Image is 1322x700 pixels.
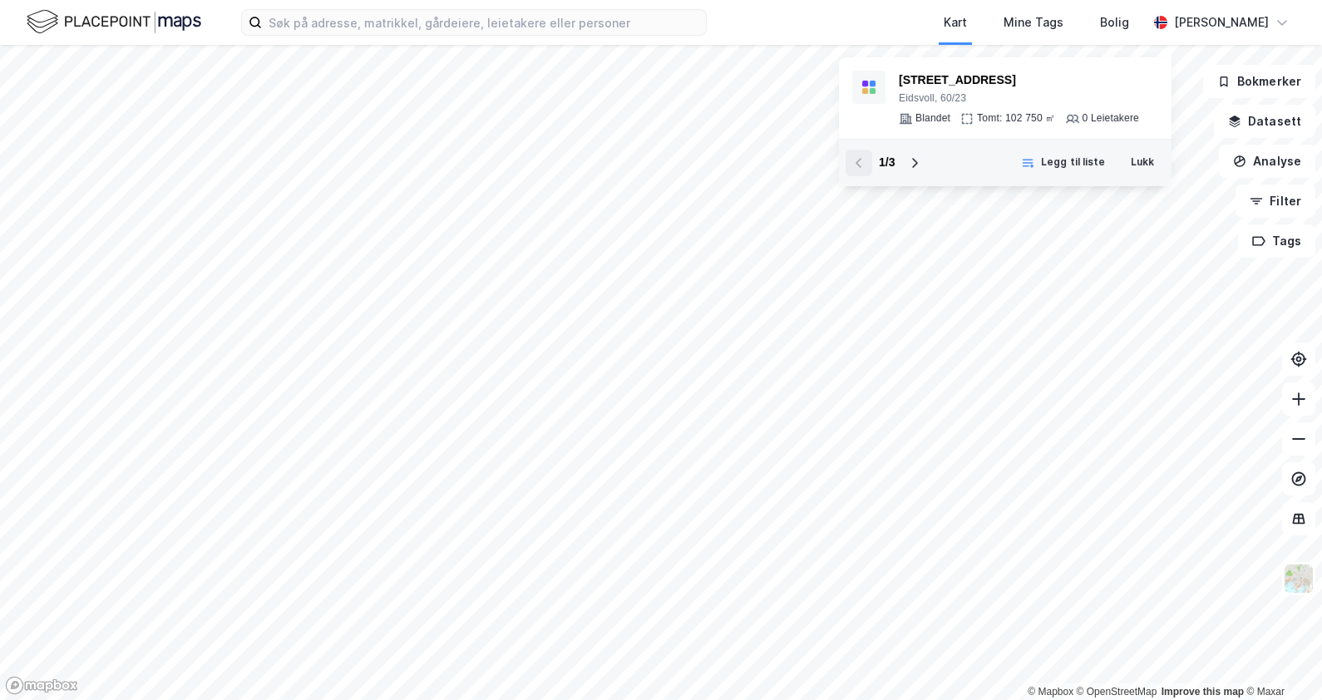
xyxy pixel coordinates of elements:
[879,153,895,173] div: 1 / 3
[1174,12,1269,32] div: [PERSON_NAME]
[1100,12,1129,32] div: Bolig
[1238,224,1315,258] button: Tags
[1219,145,1315,178] button: Analyse
[27,7,201,37] img: logo.f888ab2527a4732fd821a326f86c7f29.svg
[944,12,967,32] div: Kart
[1239,620,1322,700] iframe: Chat Widget
[1239,620,1322,700] div: Kontrollprogram for chat
[1283,563,1315,594] img: Z
[1010,150,1116,176] button: Legg til liste
[1203,65,1315,98] button: Bokmerker
[5,676,78,695] a: Mapbox homepage
[1083,112,1139,126] div: 0 Leietakere
[1120,150,1165,176] button: Lukk
[1162,686,1244,698] a: Improve this map
[1214,105,1315,138] button: Datasett
[1077,686,1157,698] a: OpenStreetMap
[899,92,1139,106] div: Eidsvoll, 60/23
[262,10,706,35] input: Søk på adresse, matrikkel, gårdeiere, leietakere eller personer
[1004,12,1063,32] div: Mine Tags
[899,71,1139,91] div: [STREET_ADDRESS]
[915,112,950,126] div: Blandet
[977,112,1055,126] div: Tomt: 102 750 ㎡
[1028,686,1073,698] a: Mapbox
[1236,185,1315,218] button: Filter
